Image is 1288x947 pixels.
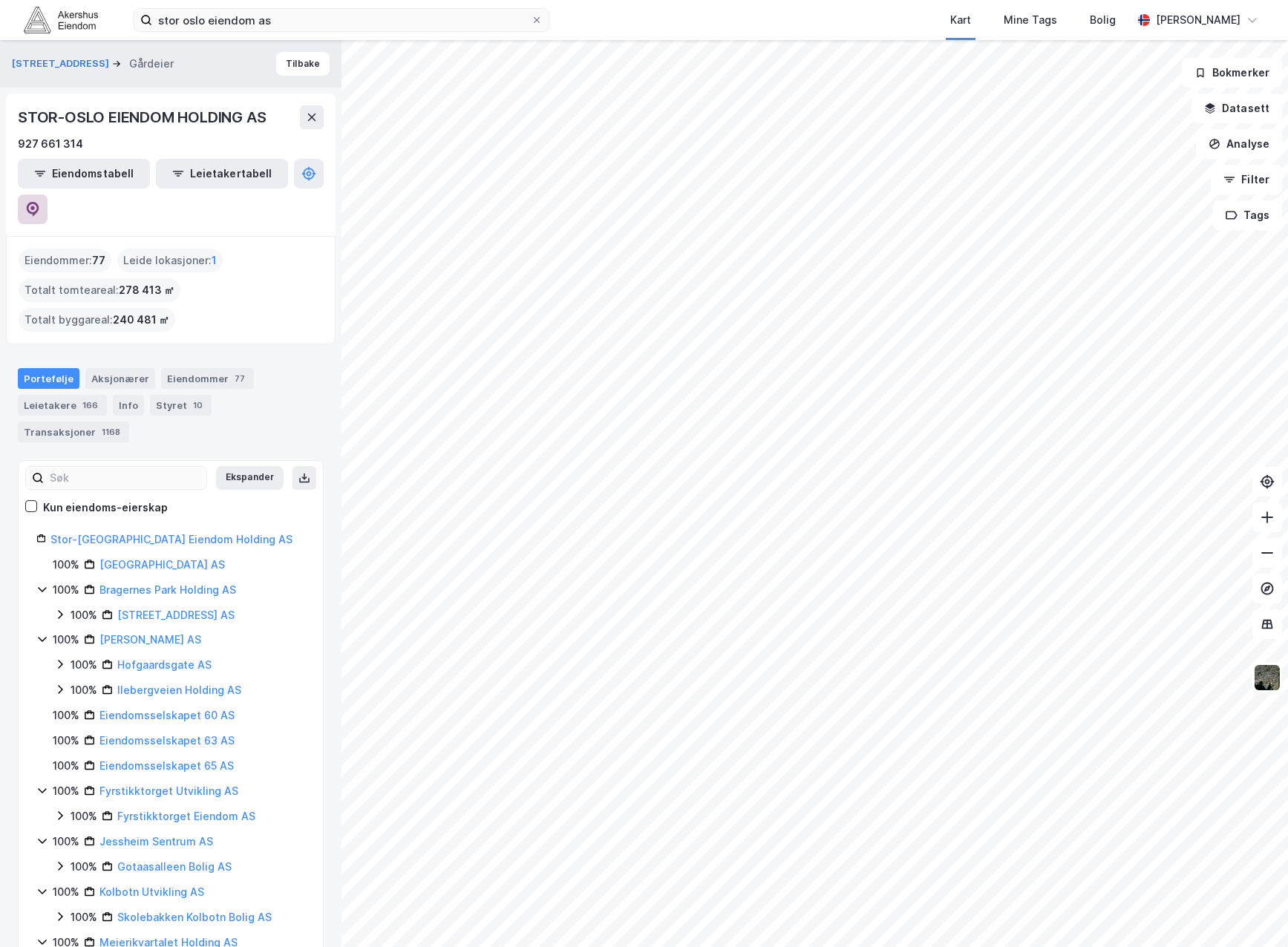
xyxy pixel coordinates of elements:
div: Gårdeier [129,55,174,73]
div: 100% [71,908,97,926]
div: Transaksjoner [18,422,129,442]
div: 10 [190,398,206,413]
a: Eiendomsselskapet 63 AS [99,734,235,747]
div: Totalt byggareal : [19,308,175,332]
a: Skolebakken Kolbotn Bolig AS [117,911,272,923]
div: 100% [71,681,97,699]
a: [STREET_ADDRESS] AS [117,609,235,621]
a: Kolbotn Utvikling AS [99,885,204,898]
button: Bokmerker [1182,58,1282,88]
a: Eiendomsselskapet 60 AS [99,709,235,721]
div: 100% [53,757,79,775]
a: Gotaasalleen Bolig AS [117,860,232,873]
a: Ilebergveien Holding AS [117,684,241,696]
div: 100% [53,883,79,901]
button: Eiendomstabell [18,159,150,189]
a: Fyrstikktorget Utvikling AS [99,784,238,797]
div: 100% [53,782,79,800]
img: akershus-eiendom-logo.9091f326c980b4bce74ccdd9f866810c.svg [24,7,98,33]
div: Mine Tags [1004,11,1057,29]
div: 1168 [99,425,123,439]
button: Leietakertabell [156,159,288,189]
img: 9k= [1253,663,1281,692]
div: [PERSON_NAME] [1156,11,1240,29]
div: 100% [71,656,97,674]
span: 77 [92,252,105,269]
div: Totalt tomteareal : [19,278,180,302]
div: Info [113,395,144,416]
a: Jessheim Sentrum AS [99,835,213,848]
div: Eiendommer : [19,249,111,272]
span: 278 413 ㎡ [119,281,174,299]
div: 166 [79,398,101,413]
div: 100% [71,807,97,825]
a: Fyrstikktorget Eiendom AS [117,810,255,822]
iframe: Chat Widget [1214,876,1288,947]
div: Kontrollprogram for chat [1214,876,1288,947]
div: 100% [53,581,79,599]
div: Leide lokasjoner : [117,249,223,272]
div: 100% [53,556,79,574]
div: 100% [53,833,79,851]
div: 100% [71,606,97,624]
div: 927 661 314 [18,135,83,153]
input: Søk [44,467,206,489]
div: Eiendommer [161,368,254,389]
div: 100% [53,631,79,649]
button: Tilbake [276,52,330,76]
div: Styret [150,395,212,416]
div: 100% [53,732,79,750]
div: 77 [232,371,248,386]
div: 100% [71,858,97,876]
a: Bragernes Park Holding AS [99,583,236,596]
a: Hofgaardsgate AS [117,658,212,671]
div: 100% [53,707,79,724]
span: 240 481 ㎡ [113,311,169,329]
div: Aksjonærer [85,368,155,389]
div: Kun eiendoms-eierskap [43,499,168,517]
button: Ekspander [216,466,284,490]
div: Portefølje [18,368,79,389]
div: Kart [950,11,971,29]
a: [PERSON_NAME] AS [99,633,201,646]
div: Bolig [1090,11,1116,29]
button: Tags [1213,200,1282,230]
a: [GEOGRAPHIC_DATA] AS [99,558,225,571]
button: Filter [1211,165,1282,194]
span: 1 [212,252,217,269]
button: Datasett [1191,94,1282,123]
a: Eiendomsselskapet 65 AS [99,759,234,772]
a: Stor-[GEOGRAPHIC_DATA] Eiendom Holding AS [50,533,292,545]
div: STOR-OSLO EIENDOM HOLDING AS [18,105,269,129]
button: [STREET_ADDRESS] [12,56,112,71]
div: Leietakere [18,395,107,416]
button: Analyse [1196,129,1282,159]
input: Søk på adresse, matrikkel, gårdeiere, leietakere eller personer [152,9,531,31]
